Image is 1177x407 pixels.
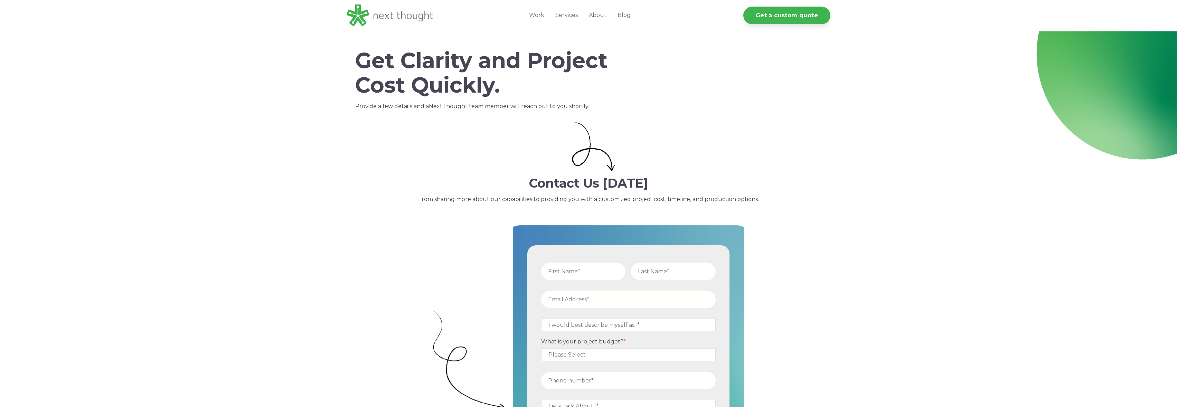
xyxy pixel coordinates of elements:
input: Last Name* [631,263,716,280]
img: Small curly arrow [572,122,615,172]
h2: Contact Us [DATE] [347,176,830,190]
span: Get Clarity and Project Cost Quickly. [355,47,608,98]
a: Get a custom quote [743,7,830,24]
img: LG - NextThought Logo [347,4,433,26]
input: Email Address* [541,291,716,308]
span: NextThought team member will reach out to you shortly. [429,103,589,110]
span: Provide a few details and a [355,103,429,110]
input: First Name* [541,263,626,280]
input: Phone number* [541,372,716,389]
p: From sharing more about our capabilities to providing you with a customized project cost, timelin... [347,195,830,204]
span: What is your project budget? [541,338,623,345]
